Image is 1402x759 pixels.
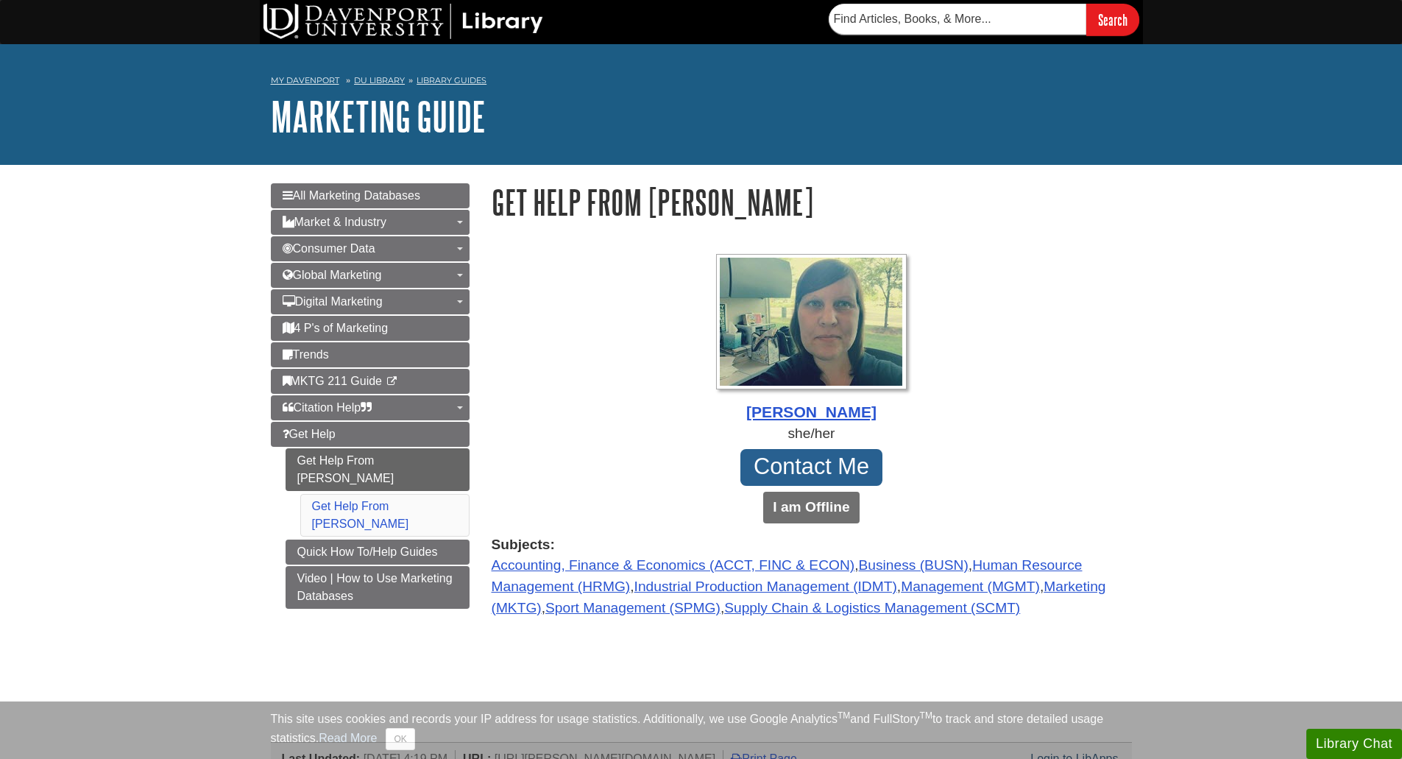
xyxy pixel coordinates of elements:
button: Close [386,728,414,750]
strong: Subjects: [492,534,1132,556]
button: I am Offline [763,492,859,523]
span: Trends [283,348,329,361]
a: My Davenport [271,74,339,87]
a: Consumer Data [271,236,470,261]
div: This site uses cookies and records your IP address for usage statistics. Additionally, we use Goo... [271,710,1132,750]
sup: TM [920,710,932,721]
form: Searches DU Library's articles, books, and more [829,4,1139,35]
div: , , , , , , , [492,534,1132,619]
a: Get Help From [PERSON_NAME] [312,500,409,530]
span: Global Marketing [283,269,382,281]
span: Consumer Data [283,242,375,255]
a: DU Library [354,75,405,85]
img: Profile Photo [716,254,907,389]
h1: Get Help From [PERSON_NAME] [492,183,1132,221]
a: Profile Photo [PERSON_NAME] [492,254,1132,424]
a: Quick How To/Help Guides [286,540,470,565]
span: Get Help [283,428,336,440]
div: she/her [492,423,1132,445]
input: Search [1086,4,1139,35]
a: Global Marketing [271,263,470,288]
a: Industrial Production Management (IDMT) [634,579,897,594]
nav: breadcrumb [271,71,1132,94]
a: Sport Management (SPMG) [545,600,721,615]
span: Market & Industry [283,216,386,228]
a: Contact Me [740,449,883,486]
a: Library Guides [417,75,486,85]
span: Citation Help [283,401,372,414]
a: Marketing Guide [271,93,486,139]
span: Digital Marketing [283,295,383,308]
a: Marketing (MKTG) [492,579,1106,615]
a: All Marketing Databases [271,183,470,208]
a: Citation Help [271,395,470,420]
a: Get Help From [PERSON_NAME] [286,448,470,491]
a: Accounting, Finance & Economics (ACCT, FINC & ECON) [492,557,855,573]
a: Trends [271,342,470,367]
div: [PERSON_NAME] [492,400,1132,424]
a: Video | How to Use Marketing Databases [286,566,470,609]
a: MKTG 211 Guide [271,369,470,394]
span: 4 P's of Marketing [283,322,389,334]
i: This link opens in a new window [385,377,397,386]
a: Market & Industry [271,210,470,235]
a: Management (MGMT) [901,579,1040,594]
a: Supply Chain & Logistics Management (SCMT) [724,600,1020,615]
a: Read More [319,732,377,744]
span: MKTG 211 Guide [283,375,383,387]
div: Guide Page Menu [271,183,470,609]
img: DU Library [263,4,543,39]
sup: TM [838,710,850,721]
button: Library Chat [1306,729,1402,759]
b: I am Offline [773,499,849,515]
a: Digital Marketing [271,289,470,314]
span: All Marketing Databases [283,189,420,202]
input: Find Articles, Books, & More... [829,4,1086,35]
a: 4 P's of Marketing [271,316,470,341]
a: Business (BUSN) [859,557,969,573]
a: Get Help [271,422,470,447]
